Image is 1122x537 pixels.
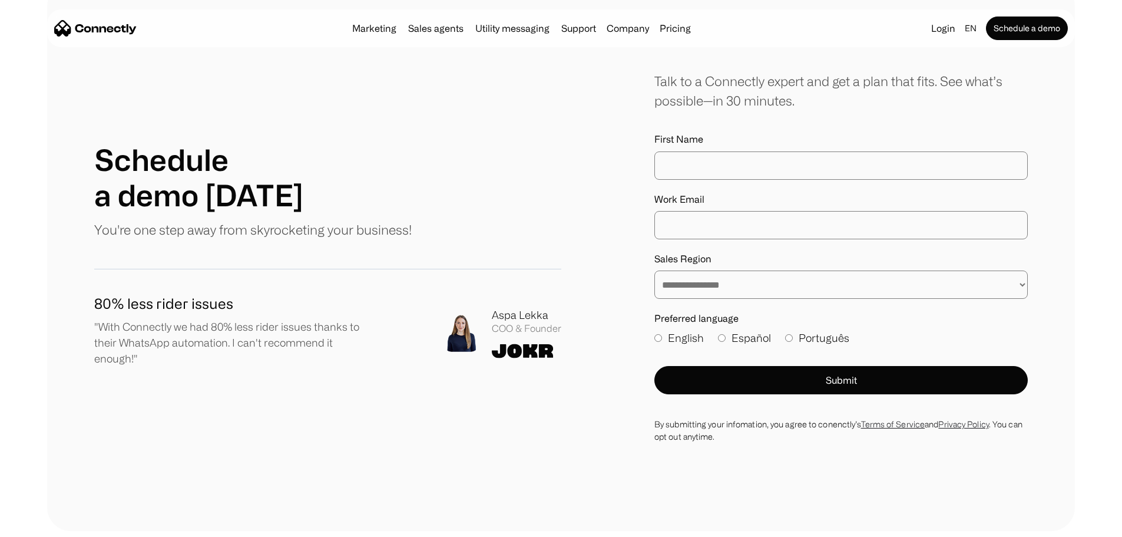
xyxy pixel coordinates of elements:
[654,253,1028,265] label: Sales Region
[785,334,793,342] input: Português
[654,330,704,346] label: English
[965,20,977,37] div: en
[12,515,71,533] aside: Language selected: English
[654,194,1028,205] label: Work Email
[986,17,1068,40] a: Schedule a demo
[492,323,561,334] div: COO & Founder
[557,24,601,33] a: Support
[785,330,849,346] label: Português
[938,420,988,429] a: Privacy Policy
[403,24,468,33] a: Sales agents
[718,334,726,342] input: Español
[603,20,653,37] div: Company
[861,420,925,429] a: Terms of Service
[718,330,771,346] label: Español
[654,71,1028,110] div: Talk to a Connectly expert and get a plan that fits. See what’s possible—in 30 minutes.
[471,24,554,33] a: Utility messaging
[54,19,137,37] a: home
[654,418,1028,443] div: By submitting your infomation, you agree to conenctly’s and . You can opt out anytime.
[94,293,375,314] h1: 80% less rider issues
[94,319,375,367] p: "With Connectly we had 80% less rider issues thanks to their WhatsApp automation. I can't recomme...
[960,20,984,37] div: en
[94,220,412,239] p: You're one step away from skyrocketing your business!
[492,307,561,323] div: Aspa Lekka
[926,20,960,37] a: Login
[654,366,1028,394] button: Submit
[654,334,662,342] input: English
[24,516,71,533] ul: Language list
[654,134,1028,145] label: First Name
[654,313,1028,324] label: Preferred language
[655,24,696,33] a: Pricing
[607,20,649,37] div: Company
[94,142,303,213] h1: Schedule a demo [DATE]
[347,24,401,33] a: Marketing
